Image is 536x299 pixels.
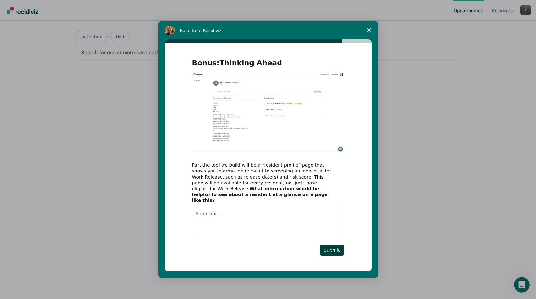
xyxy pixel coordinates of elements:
div: Part the tool we build will be a “resident profile” page that shows you information relevant to s... [192,162,334,203]
button: Submit [320,245,344,256]
b: Thinking Ahead [220,59,282,67]
span: from Recidiviz [192,28,222,33]
b: What information would be helpful to see about a resident at a glance on a page like this? [192,186,328,203]
textarea: Enter text... [192,207,344,233]
span: Close survey [360,21,378,39]
h2: Bonus: [192,58,344,72]
img: Profile image for Rajan [165,25,175,36]
span: Rajan [180,28,192,33]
